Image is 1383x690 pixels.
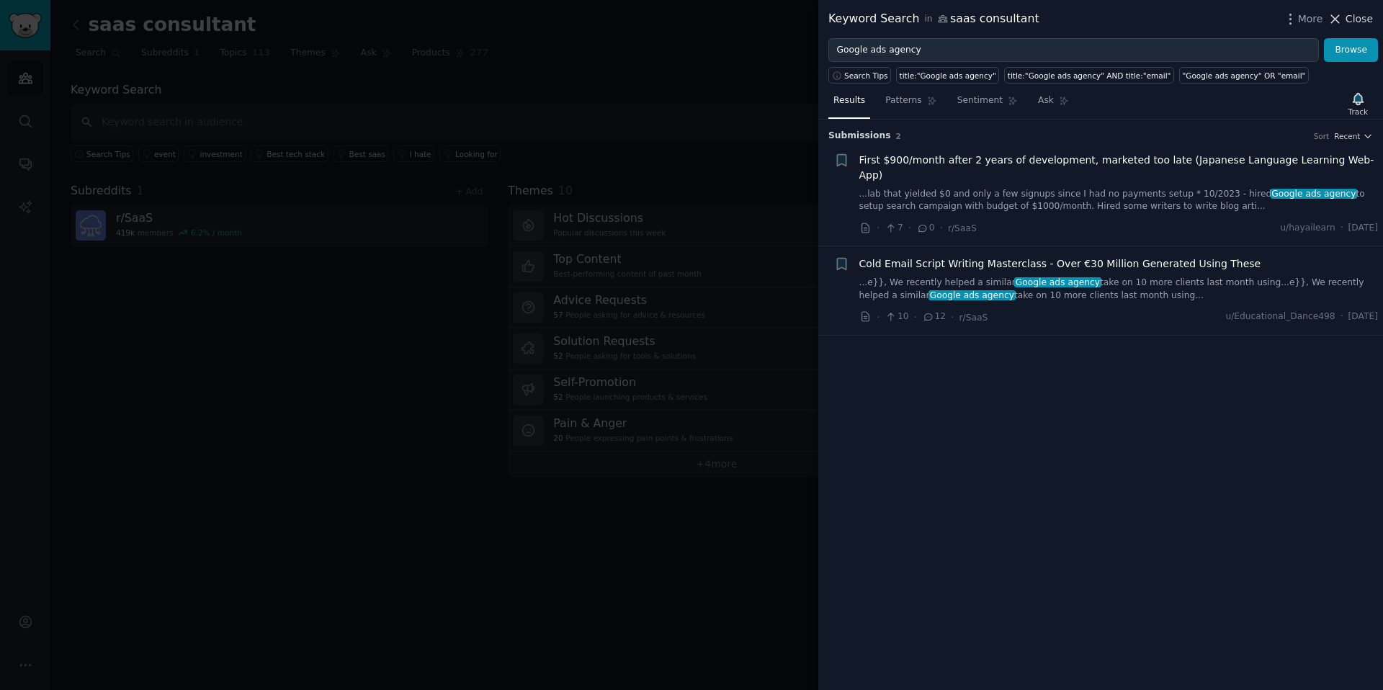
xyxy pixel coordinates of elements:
span: · [1341,310,1343,323]
span: in [924,13,932,26]
span: Results [833,94,865,107]
span: 7 [885,222,903,235]
a: title:"Google ads agency" AND title:"email" [1004,67,1174,84]
button: Track [1343,89,1373,119]
span: u/hayailearn [1280,222,1335,235]
a: "Google ads agency" OR "email" [1179,67,1309,84]
span: Patterns [885,94,921,107]
span: · [940,220,943,236]
span: · [877,220,880,236]
span: Sentiment [957,94,1003,107]
button: Browse [1324,38,1378,63]
a: ...lab that yielded $0 and only a few signups since I had no payments setup * 10/2023 - hiredGoog... [859,188,1379,213]
span: 12 [922,310,946,323]
span: Recent [1334,131,1360,141]
input: Try a keyword related to your business [828,38,1319,63]
span: r/SaaS [959,313,988,323]
span: Close [1346,12,1373,27]
span: · [877,310,880,325]
span: More [1298,12,1323,27]
span: 2 [896,132,901,140]
button: Search Tips [828,67,891,84]
span: 0 [916,222,934,235]
div: Sort [1314,131,1330,141]
span: [DATE] [1348,222,1378,235]
span: Google ads agency [1271,189,1358,199]
a: First $900/month after 2 years of development, marketed too late (Japanese Language Learning Web-... [859,153,1379,183]
button: Recent [1334,131,1373,141]
div: Keyword Search saas consultant [828,10,1039,28]
span: u/Educational_Dance498 [1225,310,1335,323]
a: title:"Google ads agency" [896,67,999,84]
a: Sentiment [952,89,1023,119]
div: "Google ads agency" OR "email" [1182,71,1305,81]
span: [DATE] [1348,310,1378,323]
a: Cold Email Script Writing Masterclass - Over €30 Million Generated Using These [859,256,1261,272]
span: Google ads agency [928,290,1016,300]
span: Search Tips [844,71,888,81]
div: title:"Google ads agency" [900,71,996,81]
span: Ask [1038,94,1054,107]
button: More [1283,12,1323,27]
a: Patterns [880,89,941,119]
span: · [951,310,954,325]
span: · [908,220,911,236]
a: ...e}}, We recently helped a similarGoogle ads agencytake on 10 more clients last month using...e... [859,277,1379,302]
span: · [1341,222,1343,235]
div: title:"Google ads agency" AND title:"email" [1008,71,1171,81]
div: Track [1348,107,1368,117]
span: · [914,310,917,325]
a: Results [828,89,870,119]
button: Close [1328,12,1373,27]
span: Google ads agency [1014,277,1101,287]
span: r/SaaS [948,223,977,233]
span: 10 [885,310,908,323]
a: Ask [1033,89,1074,119]
span: Submission s [828,130,891,143]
